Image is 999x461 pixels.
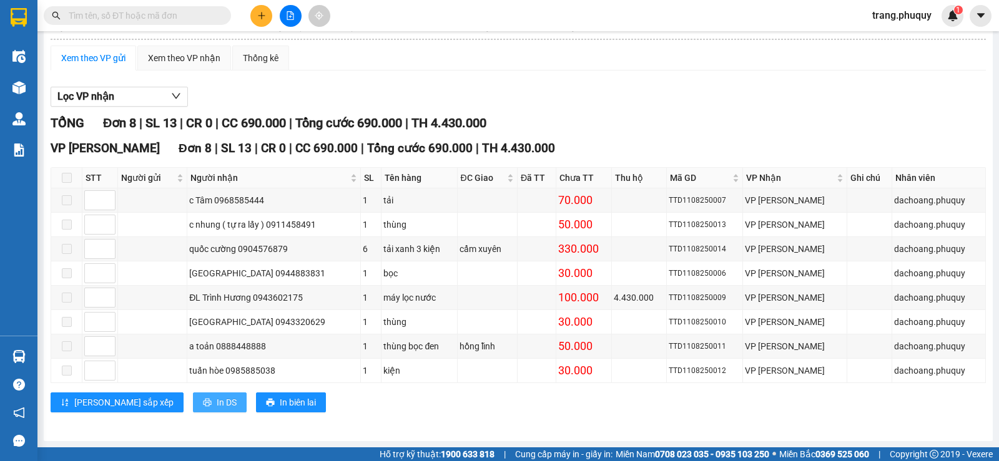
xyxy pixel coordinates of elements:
div: bọc [383,266,455,280]
span: Tổng cước 690.000 [295,115,402,130]
button: sort-ascending[PERSON_NAME] sắp xếp [51,392,184,412]
strong: 0369 525 060 [815,449,869,459]
td: VP Hà Huy Tập [743,213,847,237]
div: [GEOGRAPHIC_DATA] 0944883831 [189,266,358,280]
div: 50.000 [558,216,609,233]
span: up [105,339,112,346]
span: printer [203,398,212,408]
div: ĐL Trình Hương 0943602175 [189,291,358,304]
span: down [105,250,112,258]
span: In biên lai [280,395,316,409]
button: printerIn DS [193,392,247,412]
span: Increase Value [101,191,115,200]
span: plus [257,11,266,20]
span: Decrease Value [101,249,115,258]
div: máy lọc nước [383,291,455,304]
div: 330.000 [558,240,609,258]
span: trang.phuquy [862,7,942,23]
span: sort-ascending [61,398,69,408]
div: TTD1108250009 [669,292,741,304]
div: kiện [383,364,455,377]
div: tải xanh 3 kiện [383,242,455,256]
span: [PERSON_NAME] sắp xếp [74,395,174,409]
div: 1 [363,339,379,353]
img: solution-icon [12,143,26,157]
img: warehouse-icon [12,81,26,94]
div: VP [PERSON_NAME] [745,339,845,353]
button: printerIn biên lai [256,392,326,412]
th: Nhân viên [892,168,985,188]
img: warehouse-icon [12,350,26,363]
div: c nhung ( tự ra lấy ) 0911458491 [189,218,358,231]
div: 100.000 [558,289,609,306]
div: TTD1108250007 [669,195,741,206]
span: Increase Value [101,264,115,273]
div: dachoang.phuquy [894,364,983,377]
span: down [105,274,112,282]
td: TTD1108250006 [667,261,743,286]
button: Lọc VP nhận [51,87,188,107]
input: Tìm tên, số ĐT hoặc mã đơn [69,9,216,22]
span: Decrease Value [101,371,115,380]
div: dachoang.phuquy [894,339,983,353]
div: TTD1108250012 [669,365,741,377]
th: Ghi chú [847,168,893,188]
span: | [289,141,292,155]
span: Increase Value [101,288,115,298]
span: up [105,266,112,273]
button: plus [250,5,272,27]
span: VP Nhận [746,171,834,185]
span: up [105,241,112,249]
span: | [361,141,364,155]
span: CR 0 [186,115,212,130]
span: Decrease Value [101,346,115,356]
span: | [476,141,479,155]
span: down [105,323,112,331]
div: 4.430.000 [614,291,664,304]
div: Thống kê [243,51,278,65]
div: VP [PERSON_NAME] [745,242,845,256]
div: 1 [363,315,379,329]
span: In DS [217,395,237,409]
span: TH 4.430.000 [411,115,486,130]
div: dachoang.phuquy [894,242,983,256]
span: Hỗ trợ kỹ thuật: [380,447,495,461]
th: Đã TT [518,168,556,188]
span: up [105,193,112,200]
td: TTD1108250009 [667,286,743,310]
span: | [255,141,258,155]
span: | [504,447,506,461]
div: tuấn hòe 0985885038 [189,364,358,377]
div: VP [PERSON_NAME] [745,364,845,377]
td: VP Hà Huy Tập [743,334,847,359]
div: dachoang.phuquy [894,193,983,207]
span: down [105,201,112,209]
td: VP Hà Huy Tập [743,261,847,286]
div: 1 [363,218,379,231]
span: caret-down [975,10,987,21]
div: VP [PERSON_NAME] [745,218,845,231]
td: TTD1108250011 [667,334,743,359]
span: Tổng cước 690.000 [367,141,473,155]
span: copyright [930,450,938,459]
span: up [105,217,112,225]
div: 1 [363,291,379,304]
div: 30.000 [558,264,609,282]
span: Increase Value [101,313,115,322]
span: | [215,115,219,130]
span: Đơn 8 [179,141,212,155]
span: down [105,299,112,306]
span: down [105,347,112,355]
span: down [105,372,112,379]
span: ⚪️ [772,452,776,457]
span: Decrease Value [101,225,115,234]
div: dachoang.phuquy [894,291,983,304]
span: Increase Value [101,337,115,346]
img: warehouse-icon [12,112,26,125]
strong: 0708 023 035 - 0935 103 250 [655,449,769,459]
div: tải [383,193,455,207]
span: Increase Value [101,361,115,371]
span: question-circle [13,379,25,391]
div: VP [PERSON_NAME] [745,315,845,329]
div: 1 [363,266,379,280]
